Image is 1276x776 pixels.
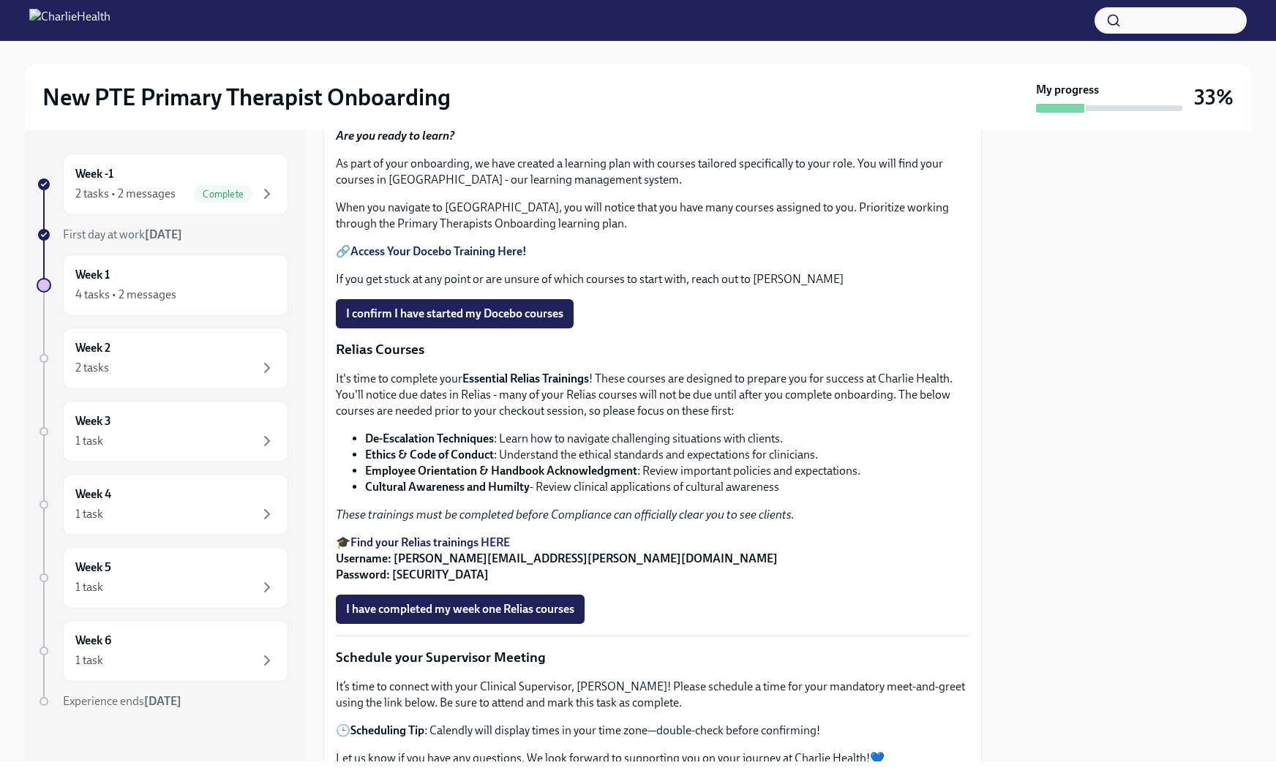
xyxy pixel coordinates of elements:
span: Complete [194,189,252,200]
strong: Are you ready to learn? [336,129,454,143]
a: First day at work[DATE] [37,227,288,243]
h6: Week 1 [75,267,110,283]
strong: [DATE] [144,694,181,708]
span: Experience ends [63,694,181,708]
strong: Scheduling Tip [350,723,424,737]
span: I have completed my week one Relias courses [346,602,574,617]
p: 🕒 : Calendly will display times in your time zone—double-check before confirming! [336,723,969,739]
strong: Cultural Awareness and Humilty [365,480,530,494]
p: Schedule your Supervisor Meeting [336,648,969,667]
div: 2 tasks • 2 messages [75,186,176,202]
h3: 33% [1194,84,1234,110]
span: First day at work [63,227,182,241]
button: I have completed my week one Relias courses [336,595,585,624]
a: Access Your Docebo Training Here! [350,244,527,258]
a: Find your Relias trainings HERE [350,535,510,549]
p: It’s time to connect with your Clinical Supervisor, [PERSON_NAME]! Please schedule a time for you... [336,679,969,711]
strong: [DATE] [145,227,182,241]
li: : Learn how to navigate challenging situations with clients. [365,431,969,447]
strong: Essential Relias Trainings [462,372,589,385]
p: Let us know if you have any questions. We look forward to supporting you on your journey at Charl... [336,750,969,766]
em: These trainings must be completed before Compliance can officially clear you to see clients. [336,508,795,521]
h6: Week 5 [75,560,111,576]
div: 1 task [75,433,103,449]
strong: Employee Orientation & Handbook Acknowledgment [365,464,637,478]
p: 🔗 [336,244,969,260]
h6: Week 3 [75,413,111,429]
li: : Understand the ethical standards and expectations for clinicians. [365,447,969,463]
a: Week 31 task [37,401,288,462]
strong: De-Escalation Techniques [365,432,494,445]
a: Week 61 task [37,620,288,682]
h2: New PTE Primary Therapist Onboarding [42,83,451,112]
p: Relias Courses [336,340,969,359]
a: Week -12 tasks • 2 messagesComplete [37,154,288,215]
div: 4 tasks • 2 messages [75,287,176,303]
h6: Week -1 [75,166,113,182]
h6: Week 6 [75,633,111,649]
h6: Week 2 [75,340,110,356]
h6: Week 4 [75,486,111,502]
a: Week 14 tasks • 2 messages [37,255,288,316]
span: I confirm I have started my Docebo courses [346,306,563,321]
p: As part of your onboarding, we have created a learning plan with courses tailored specifically to... [336,156,969,188]
a: Week 51 task [37,547,288,609]
li: : Review important policies and expectations. [365,463,969,479]
p: If you get stuck at any point or are unsure of which courses to start with, reach out to [PERSON_... [336,271,969,287]
div: 1 task [75,579,103,595]
p: When you navigate to [GEOGRAPHIC_DATA], you will notice that you have many courses assigned to yo... [336,200,969,232]
a: Week 41 task [37,474,288,535]
p: It's time to complete your ! These courses are designed to prepare you for success at Charlie Hea... [336,371,969,419]
div: 1 task [75,506,103,522]
img: CharlieHealth [29,9,110,32]
div: 2 tasks [75,360,109,376]
strong: My progress [1036,82,1099,98]
button: I confirm I have started my Docebo courses [336,299,574,328]
a: Week 22 tasks [37,328,288,389]
li: - Review clinical applications of cultural awareness [365,479,969,495]
p: 🎓 [336,535,969,583]
strong: Ethics & Code of Conduct [365,448,494,462]
div: 1 task [75,652,103,668]
strong: Username: [PERSON_NAME][EMAIL_ADDRESS][PERSON_NAME][DOMAIN_NAME] Password: [SECURITY_DATA] [336,551,778,581]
